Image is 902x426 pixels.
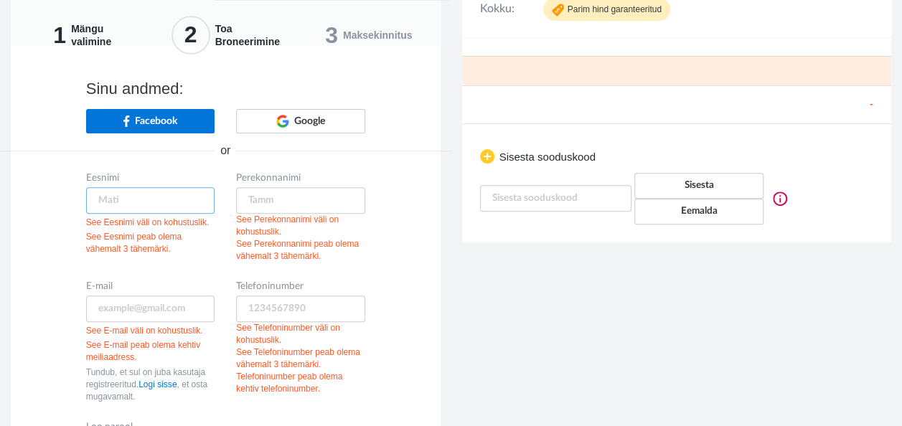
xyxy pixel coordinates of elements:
div: See Perekonnanimi väli on kohustuslik. [236,214,365,238]
span: Toa Broneerimine [215,22,280,48]
input: Sisesta sooduskood [480,185,631,212]
div: Telefoninumber peab olema kehtiv telefoninumber. [236,371,365,395]
input: Mati [86,187,215,214]
div: See Perekonnanimi peab olema vähemalt 3 tähemärki. [236,238,365,262]
div: See Telefoninumber peab olema vähemalt 3 tähemärki. [236,346,365,371]
a: Facebook [86,109,215,133]
a: Logi sisse [138,379,177,389]
span: Mängu valimine [71,22,111,48]
div: See E-mail väli on kohustuslik. [86,325,203,337]
div: See Eesnimi väli on kohustuslik. [86,217,209,229]
div: See E-mail peab olema kehtiv meiliaadress. [86,339,215,364]
label: Eesnimi [86,171,119,185]
label: Telefoninumber [236,279,304,293]
span: 2 [172,16,210,55]
a: Google [236,109,365,133]
span: Google [294,114,325,128]
div: See Eesnimi peab olema vähemalt 3 tähemärki. [86,231,215,255]
span: Kokku: [480,3,515,16]
span: Facebook [135,114,177,128]
label: E-mail [86,279,113,293]
span: Parim hind garanteeritud [552,4,662,16]
span: 1 [53,18,66,52]
input: example@gmail.com [86,295,215,322]
input: Tamm [236,187,365,214]
div: See Telefoninumber väli on kohustuslik. [236,322,365,346]
img: Sisesta sooduskood [480,149,494,164]
input: 1234567890 [236,295,365,322]
a: Sisesta sooduskood [480,149,596,166]
h4: Sinu andmed: [86,80,365,98]
a: Sisesta [634,173,764,199]
label: Perekonnanimi [236,171,301,185]
small: - [870,100,873,110]
div: Tundub, et sul on juba kasutaja registreeritud. , et osta mugavamalt. [86,364,215,403]
a: Eemalda [634,199,764,224]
